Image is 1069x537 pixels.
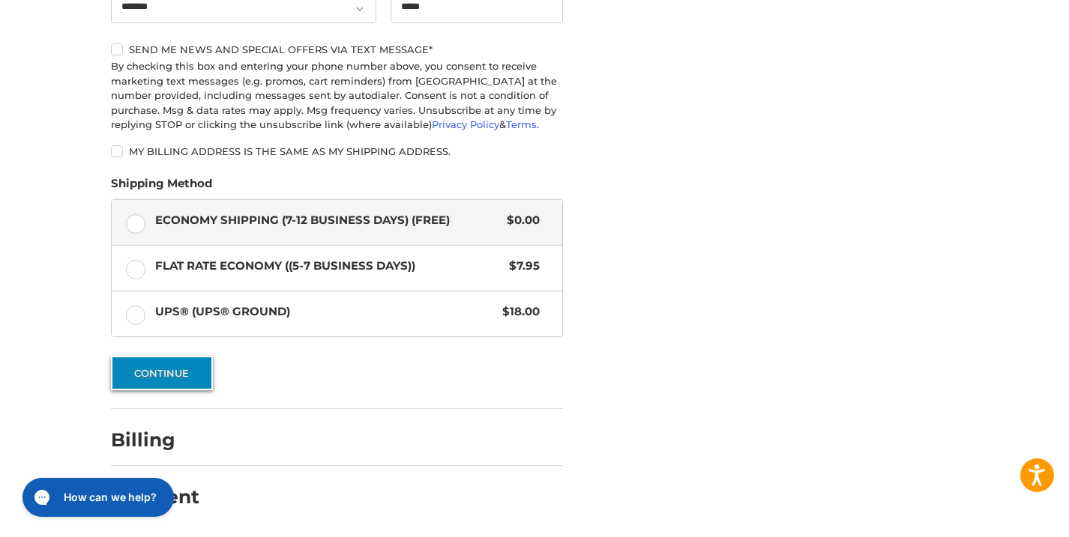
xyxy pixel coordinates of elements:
[155,212,500,229] span: Economy Shipping (7-12 Business Days) (Free)
[506,118,537,130] a: Terms
[155,258,502,275] span: Flat Rate Economy ((5-7 Business Days))
[432,118,499,130] a: Privacy Policy
[111,175,212,199] legend: Shipping Method
[111,59,563,133] div: By checking this box and entering your phone number above, you consent to receive marketing text ...
[496,303,540,321] span: $18.00
[945,497,1069,537] iframe: Google Customer Reviews
[500,212,540,229] span: $0.00
[155,303,496,321] span: UPS® (UPS® Ground)
[111,145,563,157] label: My billing address is the same as my shipping address.
[111,43,563,55] label: Send me news and special offers via text message*
[502,258,540,275] span: $7.95
[15,473,178,522] iframe: Gorgias live chat messenger
[111,356,213,390] button: Continue
[111,428,199,452] h2: Billing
